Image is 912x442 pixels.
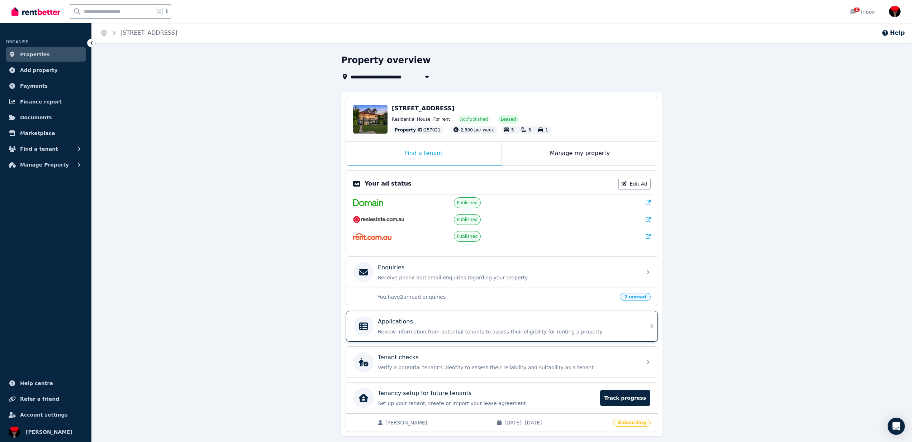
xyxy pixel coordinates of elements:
span: Property ID [395,127,423,133]
div: Inbox [850,8,875,15]
div: Manage my property [502,142,658,165]
a: Tenancy setup for future tenantsSet up your tenant, create or import your lease agreementTrack pr... [346,383,658,413]
span: [DATE] - [DATE] [504,419,608,426]
span: Finance report [20,97,62,106]
span: Onboarding [613,419,651,427]
span: [STREET_ADDRESS] [392,105,455,112]
span: ORGANISE [6,39,28,44]
p: Tenancy setup for future tenants [378,389,471,398]
a: Properties [6,47,86,62]
h1: Property overview [341,54,431,66]
a: ApplicationsReview information from potential tenants to assess their eligibility for renting a p... [346,311,658,342]
p: Applications [378,317,413,326]
img: Paul Levrier [9,426,20,438]
span: Payments [20,82,48,90]
img: RealEstate.com.au [353,216,404,223]
p: Enquiries [378,263,404,272]
span: Published [457,217,478,222]
span: 1 [545,128,548,133]
img: Paul Levrier [889,6,901,17]
a: Help centre [6,376,86,390]
button: Help [882,29,905,37]
span: Refer a friend [20,395,59,403]
span: [PERSON_NAME] [26,428,72,436]
span: Manage Property [20,160,69,169]
div: Open Intercom Messenger [888,418,905,435]
p: Review information from potential tenants to assess their eligibility for renting a property [378,328,637,335]
button: Find a tenant [6,142,86,156]
span: Leased [501,116,516,122]
a: Tenant checksVerify a potential tenant's identity to assess their reliability and suitability as ... [346,347,658,378]
img: Rent.com.au [353,233,391,240]
span: Track progress [600,390,650,406]
p: Set up your tenant, create or import your lease agreement [378,400,596,407]
span: Marketplace [20,129,55,138]
span: Residential House | For rent [392,116,450,122]
span: Add property [20,66,58,75]
button: Manage Property [6,158,86,172]
span: Help centre [20,379,53,388]
p: You have 2 unread enquiries [377,293,616,301]
p: Verify a potential tenant's identity to assess their reliability and suitability as a tenant [378,364,637,371]
img: RentBetter [11,6,60,17]
img: Domain.com.au [353,199,383,206]
span: Documents [20,113,52,122]
span: Account settings [20,410,68,419]
a: Payments [6,79,86,93]
a: [STREET_ADDRESS] [120,29,177,36]
span: Find a tenant [20,145,58,153]
a: Add property [6,63,86,77]
span: Properties [20,50,50,59]
span: k [166,9,168,14]
a: Edit Ad [618,178,651,190]
a: Refer a friend [6,392,86,406]
a: Finance report [6,95,86,109]
span: 2 unread [620,293,651,301]
div: : 257021 [392,126,443,134]
span: Published [457,200,478,206]
span: [PERSON_NAME] [385,419,489,426]
span: 2 [854,8,860,12]
span: 3 [528,128,531,133]
span: 5 [511,128,514,133]
a: Marketplace [6,126,86,140]
a: Documents [6,110,86,125]
span: Published [457,234,478,239]
nav: Breadcrumb [92,23,186,43]
p: Tenant checks [378,353,419,362]
span: Ad: Published [460,116,488,122]
a: EnquiriesReceive phone and email enquiries regarding your property [346,257,658,288]
p: Receive phone and email enquiries regarding your property [378,274,637,281]
p: Your ad status [365,179,411,188]
div: Find a tenant [346,142,502,165]
a: Account settings [6,408,86,422]
span: 2,300 per week [461,128,494,133]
